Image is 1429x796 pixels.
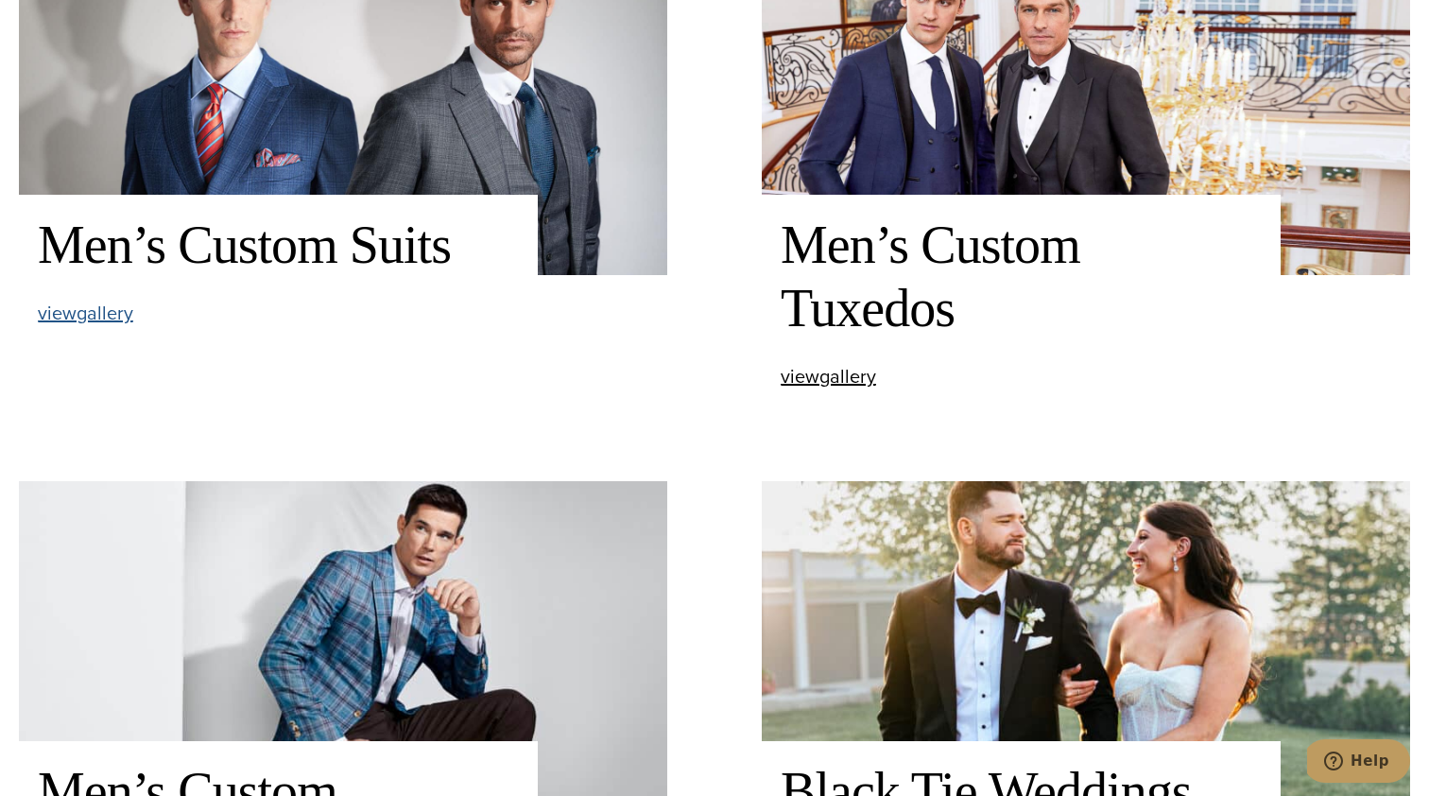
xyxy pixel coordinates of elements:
[781,214,1262,340] h2: Men’s Custom Tuxedos
[38,299,133,327] span: view gallery
[781,367,876,387] a: viewgallery
[38,303,133,323] a: viewgallery
[38,214,519,277] h2: Men’s Custom Suits
[1307,739,1410,787] iframe: Opens a widget where you can chat to one of our agents
[781,362,876,390] span: view gallery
